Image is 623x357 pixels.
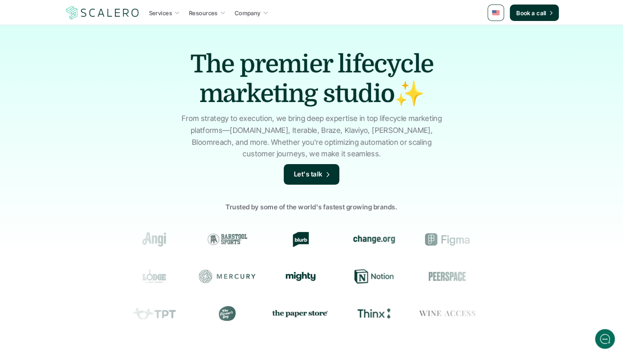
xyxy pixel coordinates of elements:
[501,234,540,244] img: Groome
[492,306,549,321] div: Prose
[272,272,329,281] div: Mighty Networks
[516,9,546,17] p: Book a call
[272,232,329,247] div: Blurb
[199,232,256,247] div: Barstool
[149,9,172,17] p: Services
[7,53,158,70] button: New conversation
[294,169,323,180] p: Let's talk
[595,329,615,349] iframe: gist-messenger-bubble-iframe
[345,306,402,321] div: Thinx
[199,306,256,321] div: The Farmer's Dog
[510,5,559,21] a: Book a call
[65,5,140,20] a: Scalero company logo
[53,58,99,65] span: New conversation
[178,113,446,160] p: From strategy to execution, we bring deep expertise in top lifecycle marketing platforms—[DOMAIN_...
[65,5,140,21] img: Scalero company logo
[168,49,456,109] h1: The premier lifecycle marketing studio✨
[199,269,256,284] div: Mercury
[419,306,476,321] div: Wine Access
[189,9,218,17] p: Resources
[126,269,182,284] div: Lodge Cast Iron
[235,9,261,17] p: Company
[419,269,476,284] div: Peerspace
[345,232,402,247] div: change.org
[419,232,476,247] div: Figma
[126,232,182,247] div: Angi
[492,269,549,284] div: Resy
[272,308,329,318] img: the paper store
[284,164,340,185] a: Let's talk
[69,287,104,293] span: We run on Gist
[345,269,402,284] div: Notion
[126,306,182,321] div: Teachers Pay Teachers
